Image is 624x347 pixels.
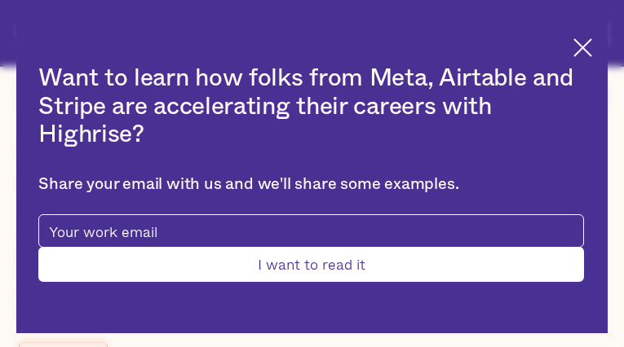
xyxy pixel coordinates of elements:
form: pop-up-modal-form [38,214,583,282]
img: Cross icon [573,38,592,57]
input: Your work email [38,214,583,248]
input: I want to read it [38,247,583,282]
h2: Want to learn how folks from Meta, Airtable and Stripe are accelerating their careers with Highrise? [38,64,583,149]
div: Share your email with us and we'll share some examples. [38,175,583,195]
